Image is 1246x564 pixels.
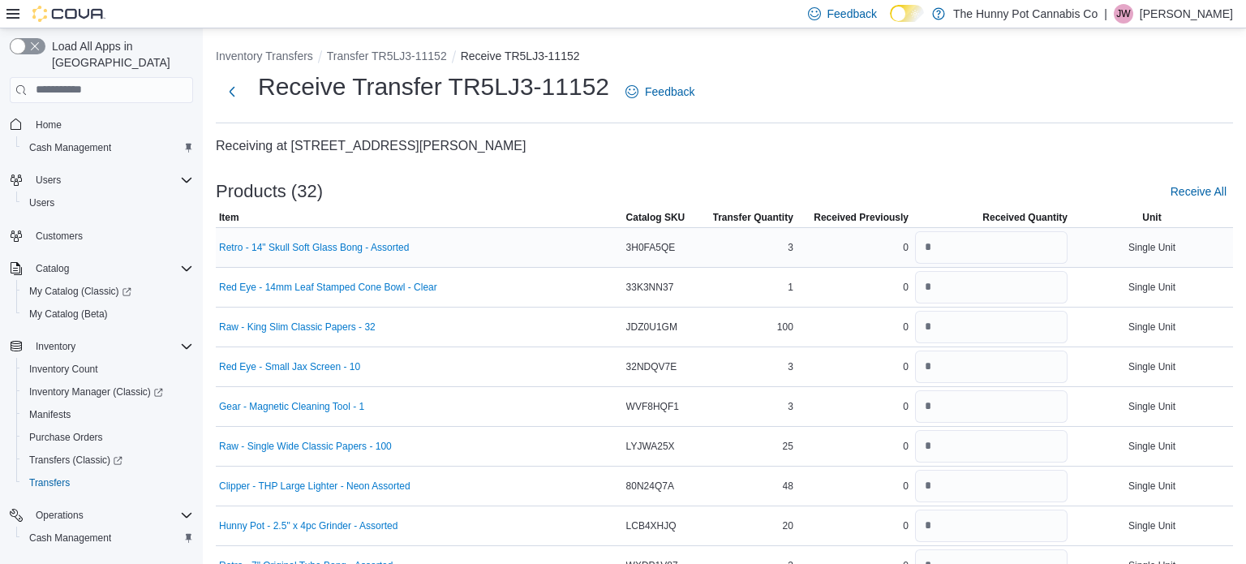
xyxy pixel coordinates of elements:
[219,361,360,372] button: Red Eye - Small Jax Screen - 10
[36,262,69,275] span: Catalog
[29,506,90,525] button: Operations
[36,118,62,131] span: Home
[1104,4,1107,24] p: |
[903,400,909,413] span: 0
[216,48,1233,67] nav: An example of EuiBreadcrumbs
[698,208,797,227] button: Transfer Quantity
[3,335,200,358] button: Inventory
[783,440,793,453] span: 25
[23,528,118,548] a: Cash Management
[1071,476,1233,496] div: Single Unit
[29,308,108,321] span: My Catalog (Beta)
[29,363,98,376] span: Inventory Count
[626,480,674,493] span: 80N24Q7A
[23,428,110,447] a: Purchase Orders
[23,304,114,324] a: My Catalog (Beta)
[219,211,239,224] span: Item
[619,75,701,108] a: Feedback
[23,450,193,470] span: Transfers (Classic)
[327,50,447,62] button: Transfer TR5LJ3-11152
[1071,208,1233,227] button: Unit
[1071,238,1233,257] div: Single Unit
[29,226,193,246] span: Customers
[29,506,193,525] span: Operations
[1071,516,1233,536] div: Single Unit
[1071,278,1233,297] div: Single Unit
[623,208,698,227] button: Catalog SKU
[36,230,83,243] span: Customers
[23,193,193,213] span: Users
[23,359,105,379] a: Inventory Count
[788,400,793,413] span: 3
[16,449,200,471] a: Transfers (Classic)
[827,6,877,22] span: Feedback
[29,114,193,135] span: Home
[36,174,61,187] span: Users
[216,75,248,108] button: Next
[29,532,111,545] span: Cash Management
[16,527,200,549] button: Cash Management
[903,281,909,294] span: 0
[903,321,909,334] span: 0
[3,257,200,280] button: Catalog
[1116,4,1130,24] span: JW
[29,170,67,190] button: Users
[16,136,200,159] button: Cash Management
[890,22,891,23] span: Dark Mode
[219,480,410,492] button: Clipper - THP Large Lighter - Neon Assorted
[626,211,685,224] span: Catalog SKU
[16,303,200,325] button: My Catalog (Beta)
[29,259,193,278] span: Catalog
[788,241,793,254] span: 3
[23,282,193,301] span: My Catalog (Classic)
[626,440,675,453] span: LYJWA25X
[216,182,323,201] h3: Products (32)
[16,403,200,426] button: Manifests
[23,405,77,424] a: Manifests
[814,211,909,224] span: Received Previously
[29,170,193,190] span: Users
[23,138,193,157] span: Cash Management
[1164,175,1233,208] button: Receive All
[1140,4,1233,24] p: [PERSON_NAME]
[23,382,193,402] span: Inventory Manager (Classic)
[29,196,54,209] span: Users
[788,360,793,373] span: 3
[953,4,1098,24] p: The Hunny Pot Cannabis Co
[219,242,409,253] button: Retro - 14" Skull Soft Glass Bong - Assorted
[29,337,82,356] button: Inventory
[219,520,397,532] button: Hunny Pot - 2.5" x 4pc Grinder - Assorted
[903,480,909,493] span: 0
[16,358,200,381] button: Inventory Count
[29,226,89,246] a: Customers
[16,381,200,403] a: Inventory Manager (Classic)
[3,113,200,136] button: Home
[16,471,200,494] button: Transfers
[23,428,193,447] span: Purchase Orders
[626,281,674,294] span: 33K3NN37
[788,281,793,294] span: 1
[645,84,694,100] span: Feedback
[626,519,677,532] span: LCB4XHJQ
[783,519,793,532] span: 20
[903,519,909,532] span: 0
[890,5,924,22] input: Dark Mode
[783,480,793,493] span: 48
[29,337,193,356] span: Inventory
[219,441,392,452] button: Raw - Single Wide Classic Papers - 100
[713,211,793,224] span: Transfer Quantity
[23,304,193,324] span: My Catalog (Beta)
[1171,183,1227,200] span: Receive All
[219,401,364,412] button: Gear - Magnetic Cleaning Tool - 1
[32,6,105,22] img: Cova
[29,385,163,398] span: Inventory Manager (Classic)
[219,321,376,333] button: Raw - King Slim Classic Papers - 32
[23,193,61,213] a: Users
[777,321,793,334] span: 100
[23,382,170,402] a: Inventory Manager (Classic)
[626,400,679,413] span: WVF8HQF1
[3,504,200,527] button: Operations
[1071,317,1233,337] div: Single Unit
[903,360,909,373] span: 0
[626,241,676,254] span: 3H0FA5QE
